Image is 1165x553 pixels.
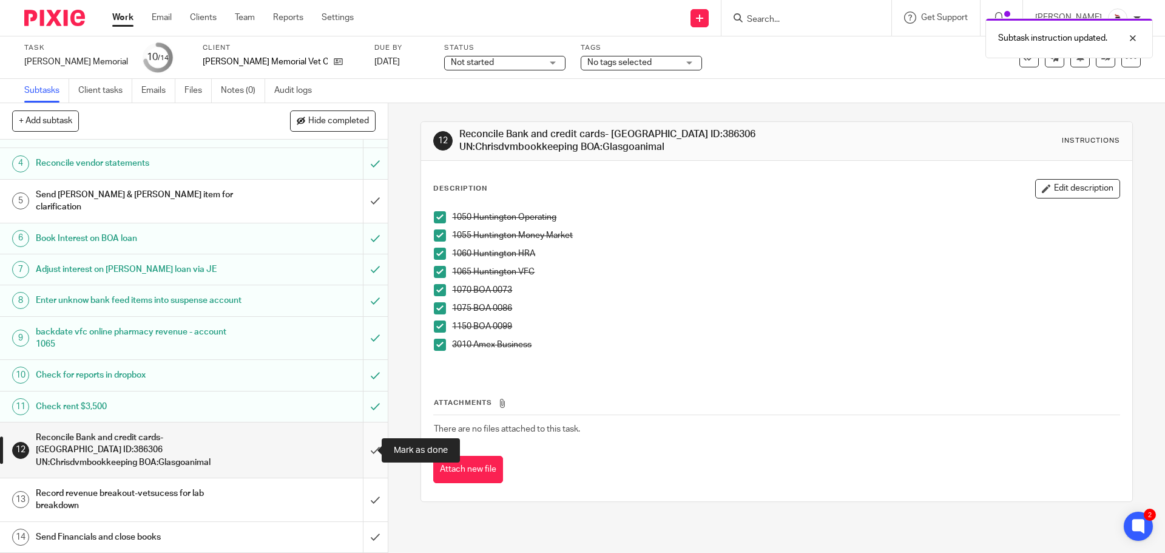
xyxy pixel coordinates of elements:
[36,398,246,416] h1: Check rent $3,500
[374,43,429,53] label: Due by
[24,43,128,53] label: Task
[78,79,132,103] a: Client tasks
[1062,136,1120,146] div: Instructions
[581,43,702,53] label: Tags
[452,266,1119,278] p: 1065 Huntington VFC
[433,456,503,483] button: Attach new file
[203,43,359,53] label: Client
[12,442,29,459] div: 12
[452,284,1119,296] p: 1070 BOA 0073
[158,55,169,61] small: /14
[12,230,29,247] div: 6
[12,491,29,508] div: 13
[273,12,303,24] a: Reports
[36,366,246,384] h1: Check for reports in dropbox
[12,110,79,131] button: + Add subtask
[452,211,1119,223] p: 1050 Huntington Operating
[12,529,29,546] div: 14
[1035,179,1120,198] button: Edit description
[152,12,172,24] a: Email
[274,79,321,103] a: Audit logs
[24,56,128,68] div: [PERSON_NAME] Memorial
[36,484,246,515] h1: Record revenue breakout-vetsucess for lab breakdown
[290,110,376,131] button: Hide completed
[36,323,246,354] h1: backdate vfc online pharmacy revenue - account 1065
[451,58,494,67] span: Not started
[203,56,328,68] p: [PERSON_NAME] Memorial Vet Clinic
[12,155,29,172] div: 4
[141,79,175,103] a: Emails
[36,260,246,279] h1: Adjust interest on [PERSON_NAME] loan via JE
[190,12,217,24] a: Clients
[374,58,400,66] span: [DATE]
[434,399,492,406] span: Attachments
[452,321,1119,333] p: 1150 BOA 0099
[36,429,246,472] h1: Reconcile Bank and credit cards- [GEOGRAPHIC_DATA] ID:386306 UN:Chrisdvmbookkeeping BOA:Glasgoanimal
[433,131,453,151] div: 12
[587,58,652,67] span: No tags selected
[24,10,85,26] img: Pixie
[36,229,246,248] h1: Book Interest on BOA loan
[12,330,29,347] div: 9
[12,292,29,309] div: 8
[1108,8,1127,28] img: EtsyProfilePhoto.jpg
[322,12,354,24] a: Settings
[308,117,369,126] span: Hide completed
[235,12,255,24] a: Team
[998,32,1107,44] p: Subtask instruction updated.
[36,528,246,546] h1: Send Financials and close books
[147,50,169,64] div: 10
[452,248,1119,260] p: 1060 Huntington HRA
[459,128,803,154] h1: Reconcile Bank and credit cards- [GEOGRAPHIC_DATA] ID:386306 UN:Chrisdvmbookkeeping BOA:Glasgoanimal
[221,79,265,103] a: Notes (0)
[434,425,580,433] span: There are no files attached to this task.
[444,43,566,53] label: Status
[24,56,128,68] div: Glasgo Memorial
[433,184,487,194] p: Description
[24,79,69,103] a: Subtasks
[452,339,1119,351] p: 3010 Amex Business
[112,12,133,24] a: Work
[12,261,29,278] div: 7
[36,291,246,310] h1: Enter unknow bank feed items into suspense account
[184,79,212,103] a: Files
[452,302,1119,314] p: 1075 BOA 0086
[452,229,1119,242] p: 1055 Huntington Money Market
[36,186,246,217] h1: Send [PERSON_NAME] & [PERSON_NAME] item for clarification
[1144,509,1156,521] div: 2
[36,154,246,172] h1: Reconcile vendor statements
[12,192,29,209] div: 5
[12,398,29,415] div: 11
[12,367,29,384] div: 10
